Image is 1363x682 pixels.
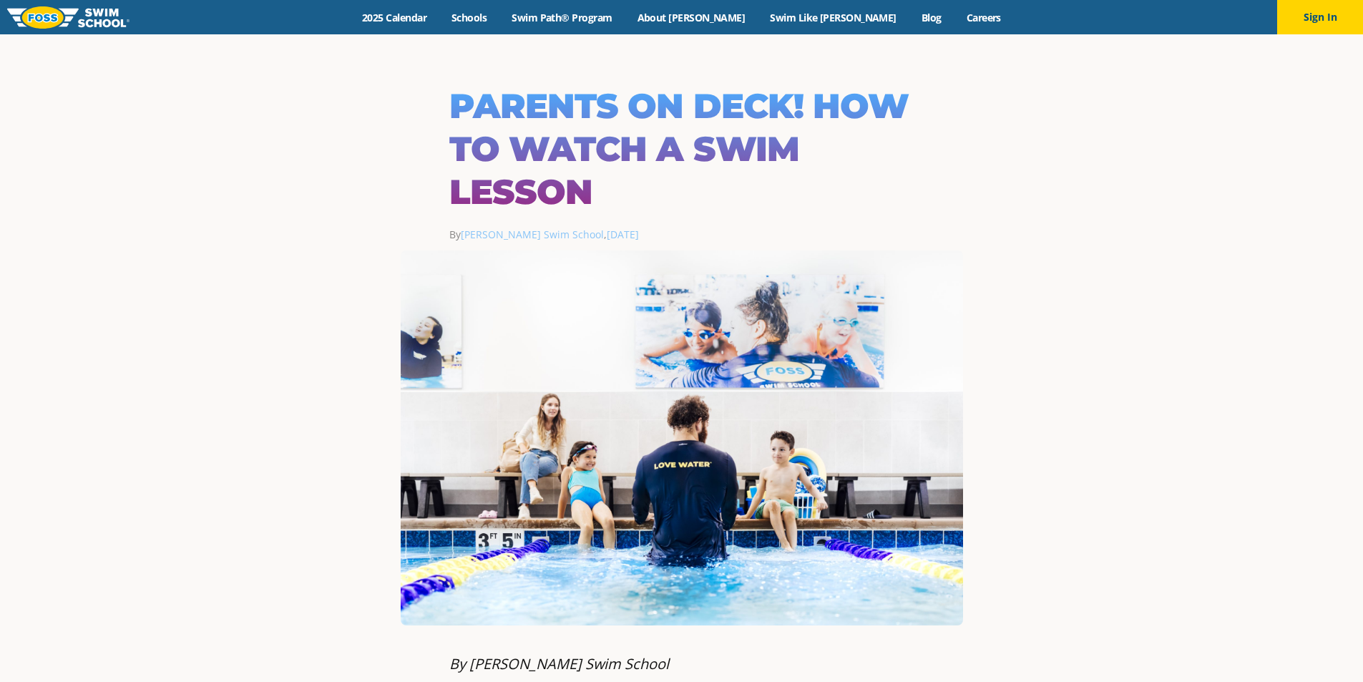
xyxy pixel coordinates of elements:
[499,11,625,24] a: Swim Path® Program
[439,11,499,24] a: Schools
[461,228,604,241] a: [PERSON_NAME] Swim School
[954,11,1013,24] a: Careers
[758,11,909,24] a: Swim Like [PERSON_NAME]
[449,84,914,213] h1: Parents on Deck! How to Watch a Swim Lesson
[7,6,130,29] img: FOSS Swim School Logo
[449,228,604,241] span: By
[909,11,954,24] a: Blog
[607,228,639,241] a: [DATE]
[350,11,439,24] a: 2025 Calendar
[604,228,639,241] span: ,
[625,11,758,24] a: About [PERSON_NAME]
[449,654,669,673] em: By [PERSON_NAME] Swim School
